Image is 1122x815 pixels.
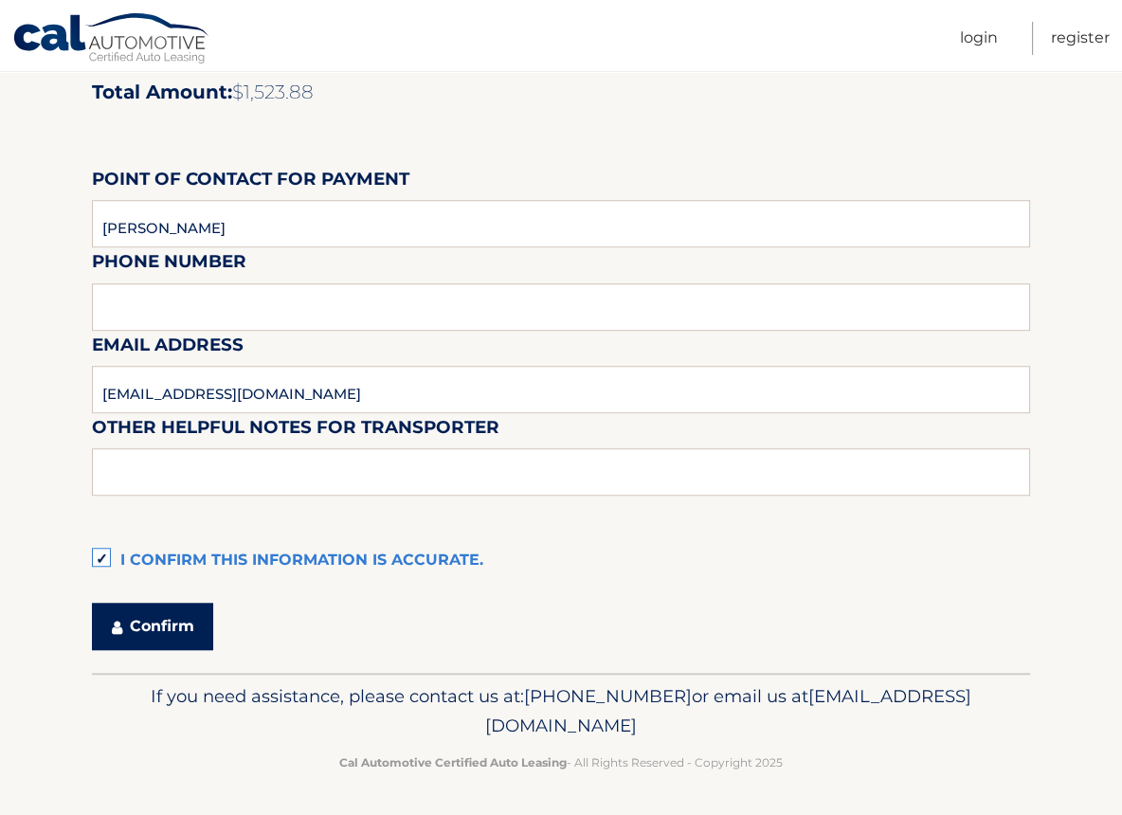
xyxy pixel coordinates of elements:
p: - All Rights Reserved - Copyright 2025 [104,752,1018,772]
a: Login [960,22,998,55]
h2: Total Amount: [92,81,1030,104]
span: $1,523.88 [232,81,314,103]
label: I confirm this information is accurate. [92,542,1030,580]
label: Other helpful notes for transporter [92,413,499,448]
a: Cal Automotive [12,12,211,67]
strong: Cal Automotive Certified Auto Leasing [339,755,567,770]
span: [PHONE_NUMBER] [524,685,692,707]
label: Point of Contact for Payment [92,165,409,200]
p: If you need assistance, please contact us at: or email us at [104,681,1018,742]
label: Email Address [92,331,244,366]
a: Register [1051,22,1110,55]
button: Confirm [92,603,213,650]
